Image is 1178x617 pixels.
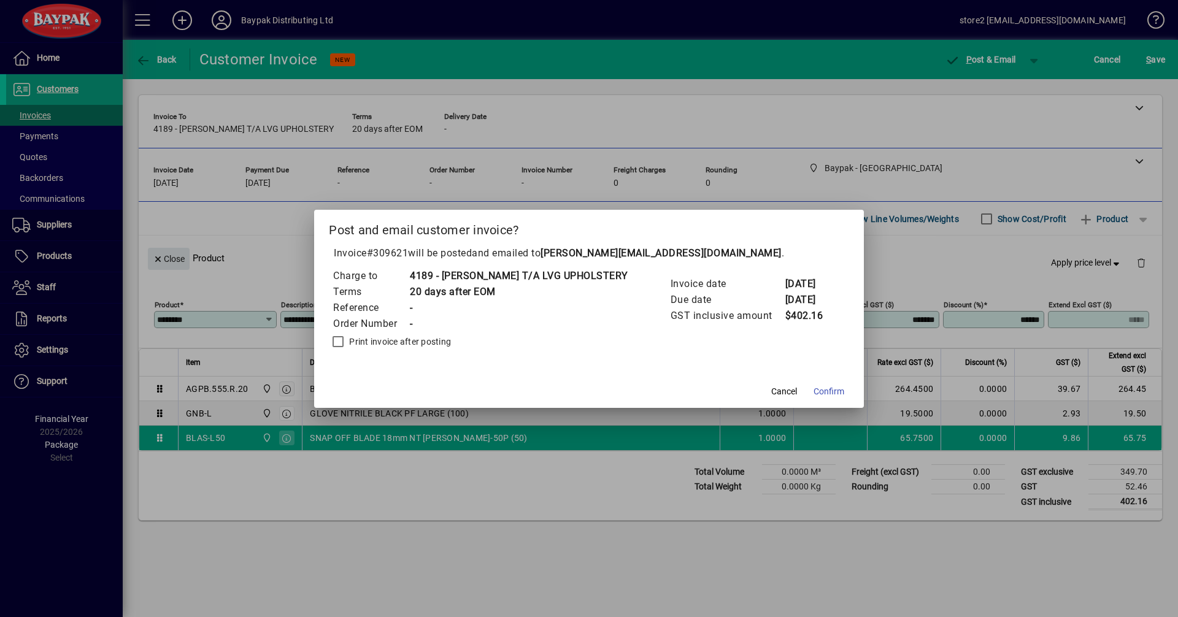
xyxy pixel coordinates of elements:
td: Terms [333,284,409,300]
td: Invoice date [670,276,785,292]
td: Due date [670,292,785,308]
td: GST inclusive amount [670,308,785,324]
td: [DATE] [785,276,834,292]
td: 4189 - [PERSON_NAME] T/A LVG UPHOLSTERY [409,268,628,284]
td: - [409,300,628,316]
td: Order Number [333,316,409,332]
td: - [409,316,628,332]
label: Print invoice after posting [347,335,451,348]
button: Confirm [809,381,849,403]
p: Invoice will be posted . [329,246,849,261]
button: Cancel [764,381,804,403]
td: 20 days after EOM [409,284,628,300]
span: and emailed to [472,247,782,259]
h2: Post and email customer invoice? [314,210,864,245]
span: Confirm [814,385,844,398]
b: [PERSON_NAME][EMAIL_ADDRESS][DOMAIN_NAME] [541,247,782,259]
td: [DATE] [785,292,834,308]
span: #309621 [367,247,409,259]
td: $402.16 [785,308,834,324]
td: Reference [333,300,409,316]
span: Cancel [771,385,797,398]
td: Charge to [333,268,409,284]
